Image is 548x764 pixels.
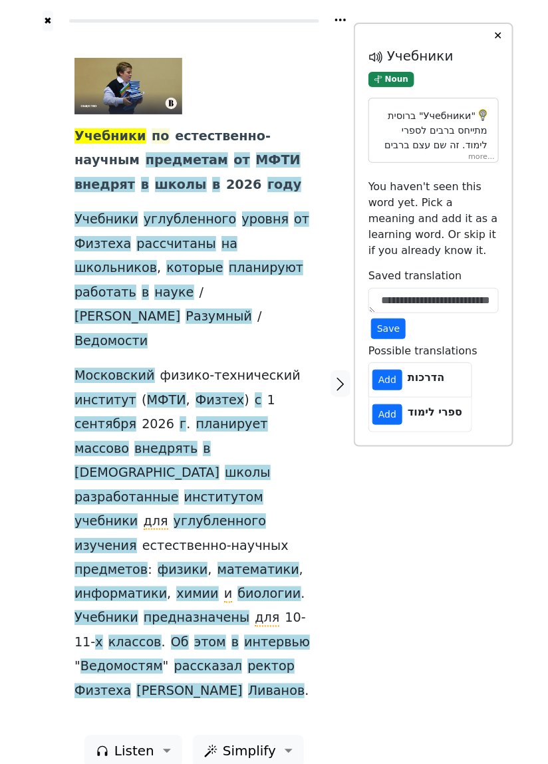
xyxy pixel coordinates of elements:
div: ספרי לימוד [408,404,462,420]
span: внедрять [134,441,198,457]
span: , [167,586,171,603]
button: Add [372,404,402,425]
span: ректор [247,659,295,676]
span: биологии [237,586,301,603]
span: Физтех [196,392,245,409]
span: массово [74,441,129,457]
span: ) [244,392,249,409]
span: ( [142,392,147,409]
span: планирует [196,416,268,433]
span: Учебники [74,610,138,627]
span: естественно-научных [142,538,289,555]
span: : [148,562,152,578]
h5: Учебники [368,48,499,65]
span: 10-11- [74,610,306,651]
span: [PERSON_NAME] [74,309,180,325]
span: . [305,684,309,700]
span: школы [225,465,270,481]
span: изучения [74,538,137,555]
span: институтом [184,489,263,506]
span: которые [166,260,223,277]
span: году [267,177,301,193]
span: в [231,635,239,652]
h6: Saved translation [368,269,499,282]
span: Noun [368,72,414,87]
span: институт [74,392,136,409]
span: информатики [74,586,167,603]
span: по [152,128,169,145]
span: разработанные [74,489,179,506]
span: Физтеха [74,236,131,253]
span: Simplify [223,741,276,761]
button: ✖ [43,11,54,31]
span: , [207,562,211,578]
span: " [163,659,169,676]
span: химии [176,586,218,603]
span: Физтеха [74,684,131,700]
span: Listen [114,741,154,761]
span: учебники [74,513,138,530]
img: 1133835-uchebniki-po-estestvenno-nauchnim-predmetam-ot-mfti-vnedryat-v-shkoli.jpg [74,58,182,114]
button: Save [371,318,406,339]
span: г [180,416,186,433]
span: школы [155,177,207,193]
span: работать [74,285,136,301]
span: Об [171,635,189,652]
span: . [301,586,305,603]
span: Разумный [186,309,252,325]
span: [PERSON_NAME] [136,684,242,700]
span: Учебники [74,211,138,228]
span: от [294,211,309,228]
span: 2026 [226,177,261,193]
span: физики [158,562,208,578]
span: х [95,635,102,652]
button: Add [372,370,402,390]
img: ai-brain-3.49b4ec7e03f3752d44d9.png [479,109,487,122]
span: 1 [267,392,275,409]
span: [DEMOGRAPHIC_DATA] [74,465,219,481]
p: "Учебники" ברוסית מתייחס ברבים לספרי לימוד. זה שם עצם ברבים וללא הטיה מגדרית, שכן ברוסית אין ציון... [380,109,487,282]
span: науке [154,285,194,301]
span: углубленного [174,513,267,530]
span: в [212,177,220,193]
span: рассчитаны [136,236,215,253]
span: рассказал [174,659,243,676]
span: классов [108,635,162,652]
h6: Possible translations [368,344,499,357]
span: сентября [74,416,136,433]
span: предметам [146,152,228,169]
span: в [141,177,149,193]
span: предметов [74,562,148,578]
span: с [255,392,262,409]
span: / [257,309,261,325]
span: МФТИ [147,392,186,409]
span: , [299,562,303,578]
button: ✕ [485,24,510,48]
span: . [162,635,166,652]
span: предназначены [144,610,249,627]
span: . [186,416,190,433]
span: углубленного [144,211,237,228]
span: планируют [229,260,303,277]
span: уровня [242,211,289,228]
span: / [200,285,204,301]
span: на [221,236,237,253]
span: 2026 [142,416,174,433]
span: школьников [74,260,157,277]
span: от [234,152,250,169]
span: для [144,513,168,530]
span: Ливанов [248,684,305,700]
span: , [186,392,190,409]
span: физико-технический [160,368,301,384]
span: МФТИ [256,152,301,169]
span: для [255,610,279,627]
span: этом [194,635,226,652]
span: Ведомости [74,333,148,350]
span: Московский [74,368,155,384]
span: интервью [244,635,310,652]
span: Ведомостям [80,659,163,676]
span: математики [217,562,299,578]
span: в [203,441,210,457]
span: Учебники [74,128,146,145]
